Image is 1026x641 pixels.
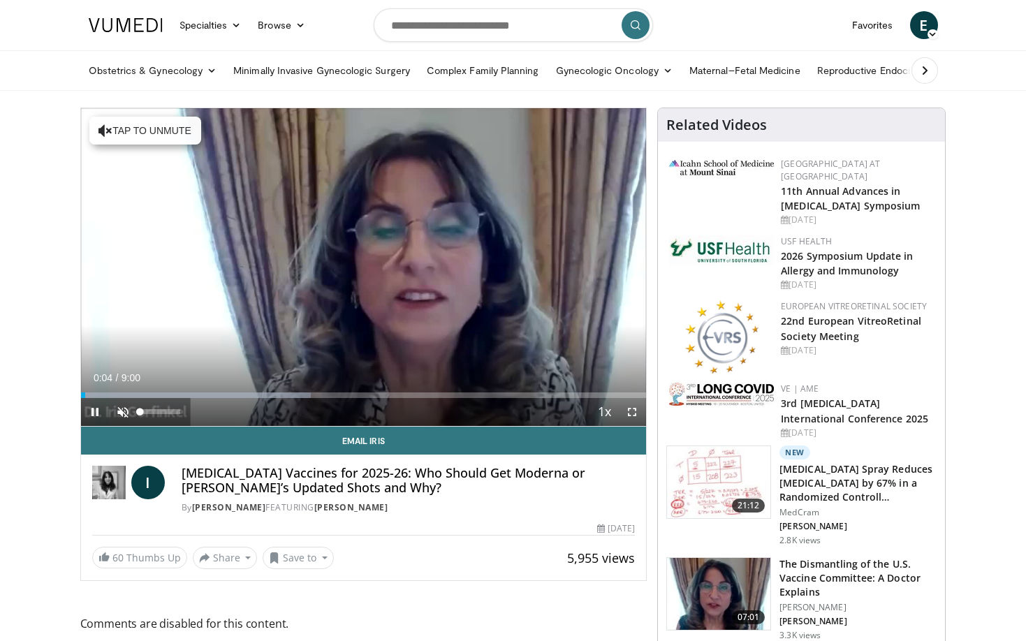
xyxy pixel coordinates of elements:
[80,614,647,633] span: Comments are disabled for this content.
[781,314,921,342] a: 22nd European VitreoRetinal Society Meeting
[548,57,681,84] a: Gynecologic Oncology
[81,427,647,455] a: Email Iris
[92,547,187,568] a: 60 Thumbs Up
[779,462,937,504] h3: [MEDICAL_DATA] Spray Reduces [MEDICAL_DATA] by 67% in a Randomized Controll…
[263,547,334,569] button: Save to
[781,300,927,312] a: European VitreoRetinal Society
[667,446,770,519] img: 500bc2c6-15b5-4613-8fa2-08603c32877b.150x105_q85_crop-smart_upscale.jpg
[112,551,124,564] span: 60
[92,466,126,499] img: Dr. Iris Gorfinkel
[81,392,647,398] div: Progress Bar
[567,550,635,566] span: 5,955 views
[779,616,937,627] p: [PERSON_NAME]
[140,409,180,414] div: Volume Level
[779,602,937,613] p: [PERSON_NAME]
[182,466,636,496] h4: [MEDICAL_DATA] Vaccines for 2025-26: Who Should Get Moderna or [PERSON_NAME]’s Updated Shots and ...
[193,547,258,569] button: Share
[669,383,774,406] img: a2792a71-925c-4fc2-b8ef-8d1b21aec2f7.png.150x105_q85_autocrop_double_scale_upscale_version-0.2.jpg
[182,501,636,514] div: By FEATURING
[171,11,250,39] a: Specialties
[910,11,938,39] a: E
[781,427,934,439] div: [DATE]
[80,57,226,84] a: Obstetrics & Gynecology
[684,300,758,374] img: ee0f788f-b72d-444d-91fc-556bb330ec4c.png.150x105_q85_autocrop_double_scale_upscale_version-0.2.png
[418,57,548,84] a: Complex Family Planning
[732,499,765,513] span: 21:12
[779,630,821,641] p: 3.3K views
[89,18,163,32] img: VuMedi Logo
[781,397,928,425] a: 3rd [MEDICAL_DATA] International Conference 2025
[781,214,934,226] div: [DATE]
[374,8,653,42] input: Search topics, interventions
[192,501,266,513] a: [PERSON_NAME]
[109,398,137,426] button: Unmute
[666,117,767,133] h4: Related Videos
[779,557,937,599] h3: The Dismantling of the U.S. Vaccine Committee: A Doctor Explains
[597,522,635,535] div: [DATE]
[681,57,809,84] a: Maternal–Fetal Medicine
[732,610,765,624] span: 07:01
[781,344,934,357] div: [DATE]
[116,372,119,383] span: /
[225,57,418,84] a: Minimally Invasive Gynecologic Surgery
[666,557,937,641] a: 07:01 The Dismantling of the U.S. Vaccine Committee: A Doctor Explains [PERSON_NAME] [PERSON_NAME...
[779,445,810,459] p: New
[314,501,388,513] a: [PERSON_NAME]
[94,372,112,383] span: 0:04
[779,521,937,532] p: [PERSON_NAME]
[122,372,140,383] span: 9:00
[781,249,913,277] a: 2026 Symposium Update in Allergy and Immunology
[669,235,774,266] img: 6ba8804a-8538-4002-95e7-a8f8012d4a11.png.150x105_q85_autocrop_double_scale_upscale_version-0.2.jpg
[669,160,774,175] img: 3aa743c9-7c3f-4fab-9978-1464b9dbe89c.png.150x105_q85_autocrop_double_scale_upscale_version-0.2.jpg
[590,398,618,426] button: Playback Rate
[131,466,165,499] a: I
[844,11,902,39] a: Favorites
[781,235,832,247] a: USF Health
[666,445,937,546] a: 21:12 New [MEDICAL_DATA] Spray Reduces [MEDICAL_DATA] by 67% in a Randomized Controll… MedCram [P...
[781,184,920,212] a: 11th Annual Advances in [MEDICAL_DATA] Symposium
[81,108,647,427] video-js: Video Player
[618,398,646,426] button: Fullscreen
[781,279,934,291] div: [DATE]
[81,398,109,426] button: Pause
[781,383,819,395] a: VE | AME
[779,535,821,546] p: 2.8K views
[249,11,314,39] a: Browse
[89,117,201,145] button: Tap to unmute
[779,507,937,518] p: MedCram
[667,558,770,631] img: bf90d3d8-5314-48e2-9a88-53bc2fed6b7a.150x105_q85_crop-smart_upscale.jpg
[781,158,880,182] a: [GEOGRAPHIC_DATA] at [GEOGRAPHIC_DATA]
